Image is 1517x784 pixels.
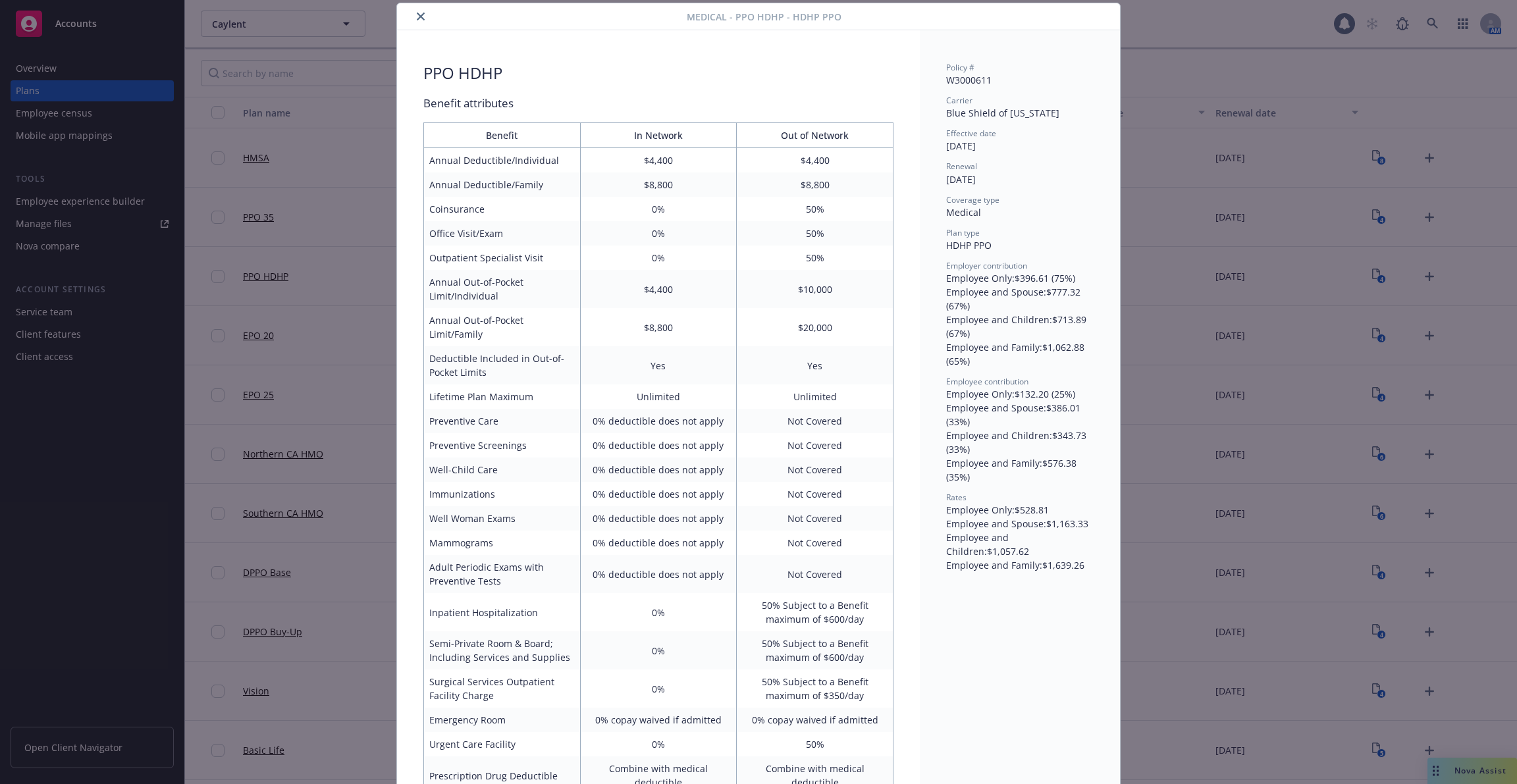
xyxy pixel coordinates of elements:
[946,401,1094,429] div: Employee and Spouse : $386.01 (33%)
[737,708,893,732] td: 0% copay waived if admitted
[737,669,893,708] td: 50% Subject to a Benefit maximum of $350/day
[580,270,737,308] td: $4,400
[424,531,581,555] td: Mammograms
[946,492,967,503] span: Rates
[946,429,1094,456] div: Employee and Children : $343.73 (33%)
[946,106,1094,120] div: Blue Shield of [US_STATE]
[946,62,974,73] span: Policy #
[580,593,737,631] td: 0%
[580,246,737,270] td: 0%
[946,517,1094,531] div: Employee and Spouse : $1,163.33
[580,482,737,506] td: 0% deductible does not apply
[580,409,737,433] td: 0% deductible does not apply
[423,62,502,84] div: PPO HDHP
[580,555,737,593] td: 0% deductible does not apply
[946,271,1094,285] div: Employee Only : $396.61 (75%)
[946,531,1094,558] div: Employee and Children : $1,057.62
[580,384,737,409] td: Unlimited
[424,148,581,173] td: Annual Deductible/Individual
[424,669,581,708] td: Surgical Services Outpatient Facility Charge
[424,482,581,506] td: Immunizations
[737,384,893,409] td: Unlimited
[946,95,972,106] span: Carrier
[737,482,893,506] td: Not Covered
[424,433,581,457] td: Preventive Screenings
[737,346,893,384] td: Yes
[580,346,737,384] td: Yes
[424,270,581,308] td: Annual Out-of-Pocket Limit/Individual
[737,246,893,270] td: 50%
[737,433,893,457] td: Not Covered
[737,593,893,631] td: 50% Subject to a Benefit maximum of $600/day
[946,73,1094,87] div: W3000611
[737,732,893,756] td: 50%
[687,10,841,24] span: Medical - PPO HDHP - HDHP PPO
[737,555,893,593] td: Not Covered
[580,148,737,173] td: $4,400
[737,457,893,482] td: Not Covered
[424,308,581,346] td: Annual Out-of-Pocket Limit/Family
[737,123,893,148] th: Out of Network
[424,197,581,221] td: Coinsurance
[946,387,1094,401] div: Employee Only : $132.20 (25%)
[424,409,581,433] td: Preventive Care
[946,205,1094,219] div: Medical
[737,506,893,531] td: Not Covered
[424,346,581,384] td: Deductible Included in Out-of-Pocket Limits
[424,555,581,593] td: Adult Periodic Exams with Preventive Tests
[424,123,581,148] th: Benefit
[946,128,996,139] span: Effective date
[424,593,581,631] td: Inpatient Hospitalization
[424,631,581,669] td: Semi-Private Room & Board; Including Services and Supplies
[946,161,977,172] span: Renewal
[737,631,893,669] td: 50% Subject to a Benefit maximum of $600/day
[424,172,581,197] td: Annual Deductible/Family
[737,409,893,433] td: Not Covered
[737,172,893,197] td: $8,800
[946,503,1094,517] div: Employee Only : $528.81
[580,631,737,669] td: 0%
[946,139,1094,153] div: [DATE]
[580,197,737,221] td: 0%
[580,172,737,197] td: $8,800
[580,531,737,555] td: 0% deductible does not apply
[946,456,1094,484] div: Employee and Family : $576.38 (35%)
[580,308,737,346] td: $8,800
[423,95,893,112] div: Benefit attributes
[737,308,893,346] td: $20,000
[580,732,737,756] td: 0%
[737,270,893,308] td: $10,000
[424,506,581,531] td: Well Woman Exams
[580,433,737,457] td: 0% deductible does not apply
[424,708,581,732] td: Emergency Room
[737,197,893,221] td: 50%
[946,376,1028,387] span: Employee contribution
[946,340,1094,368] div: Employee and Family : $1,062.88 (65%)
[946,172,1094,186] div: [DATE]
[580,123,737,148] th: In Network
[946,227,980,238] span: Plan type
[946,238,1094,252] div: HDHP PPO
[737,148,893,173] td: $4,400
[424,246,581,270] td: Outpatient Specialist Visit
[946,285,1094,313] div: Employee and Spouse : $777.32 (67%)
[424,732,581,756] td: Urgent Care Facility
[580,506,737,531] td: 0% deductible does not apply
[946,260,1027,271] span: Employer contribution
[424,384,581,409] td: Lifetime Plan Maximum
[946,194,999,205] span: Coverage type
[946,313,1094,340] div: Employee and Children : $713.89 (67%)
[737,221,893,246] td: 50%
[424,457,581,482] td: Well-Child Care
[424,221,581,246] td: Office Visit/Exam
[737,531,893,555] td: Not Covered
[413,9,429,24] button: close
[580,708,737,732] td: 0% copay waived if admitted
[580,669,737,708] td: 0%
[580,221,737,246] td: 0%
[580,457,737,482] td: 0% deductible does not apply
[946,558,1094,572] div: Employee and Family : $1,639.26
